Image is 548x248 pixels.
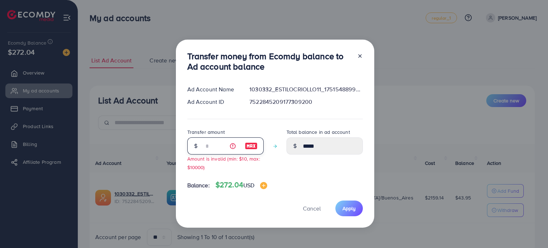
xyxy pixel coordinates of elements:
button: Apply [335,201,363,216]
div: Ad Account ID [182,98,244,106]
div: 1030332_ESTILOCRIOLLO11_1751548899317 [244,85,368,93]
img: image [245,142,258,150]
img: image [260,182,267,189]
h3: Transfer money from Ecomdy balance to Ad account balance [187,51,351,72]
label: Transfer amount [187,128,225,136]
div: Ad Account Name [182,85,244,93]
button: Cancel [294,201,330,216]
label: Total balance in ad account [286,128,350,136]
span: Cancel [303,204,321,212]
span: Apply [342,205,356,212]
div: 7522845209177309200 [244,98,368,106]
span: Balance: [187,181,210,189]
small: Amount is invalid (min: $10, max: $10000) [187,155,260,170]
span: USD [243,181,254,189]
iframe: Chat [518,216,543,243]
h4: $272.04 [215,181,268,189]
